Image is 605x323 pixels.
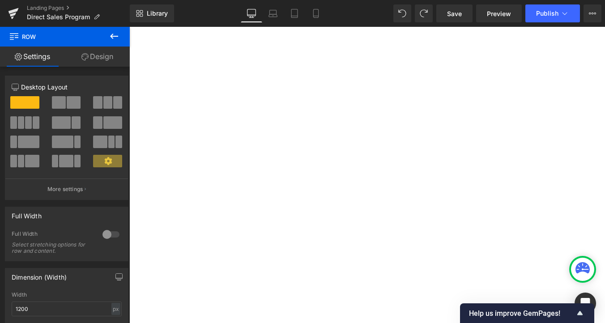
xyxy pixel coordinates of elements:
button: More [584,4,601,22]
span: Row [9,27,98,47]
button: Publish [525,4,580,22]
p: Desktop Layout [12,82,122,92]
div: Full Width [12,230,94,240]
span: Preview [487,9,511,18]
span: Direct Sales Program [27,13,90,21]
span: Save [447,9,462,18]
span: Library [147,9,168,17]
div: Select stretching options for row and content. [12,242,92,254]
div: Dimension (Width) [12,268,67,281]
span: Publish [536,10,558,17]
button: Undo [393,4,411,22]
div: Open Intercom Messenger [575,293,596,314]
a: Mobile [305,4,327,22]
div: px [111,303,120,315]
span: Help us improve GemPages! [469,309,575,318]
a: Laptop [262,4,284,22]
div: Width [12,292,122,298]
a: Preview [476,4,522,22]
button: More settings [5,178,128,200]
button: Redo [415,4,433,22]
a: Landing Pages [27,4,130,12]
div: Full Width [12,207,42,220]
input: auto [12,302,122,316]
a: Design [65,47,130,67]
a: New Library [130,4,174,22]
a: Desktop [241,4,262,22]
p: More settings [47,185,83,193]
button: Show survey - Help us improve GemPages! [469,308,585,319]
a: Tablet [284,4,305,22]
